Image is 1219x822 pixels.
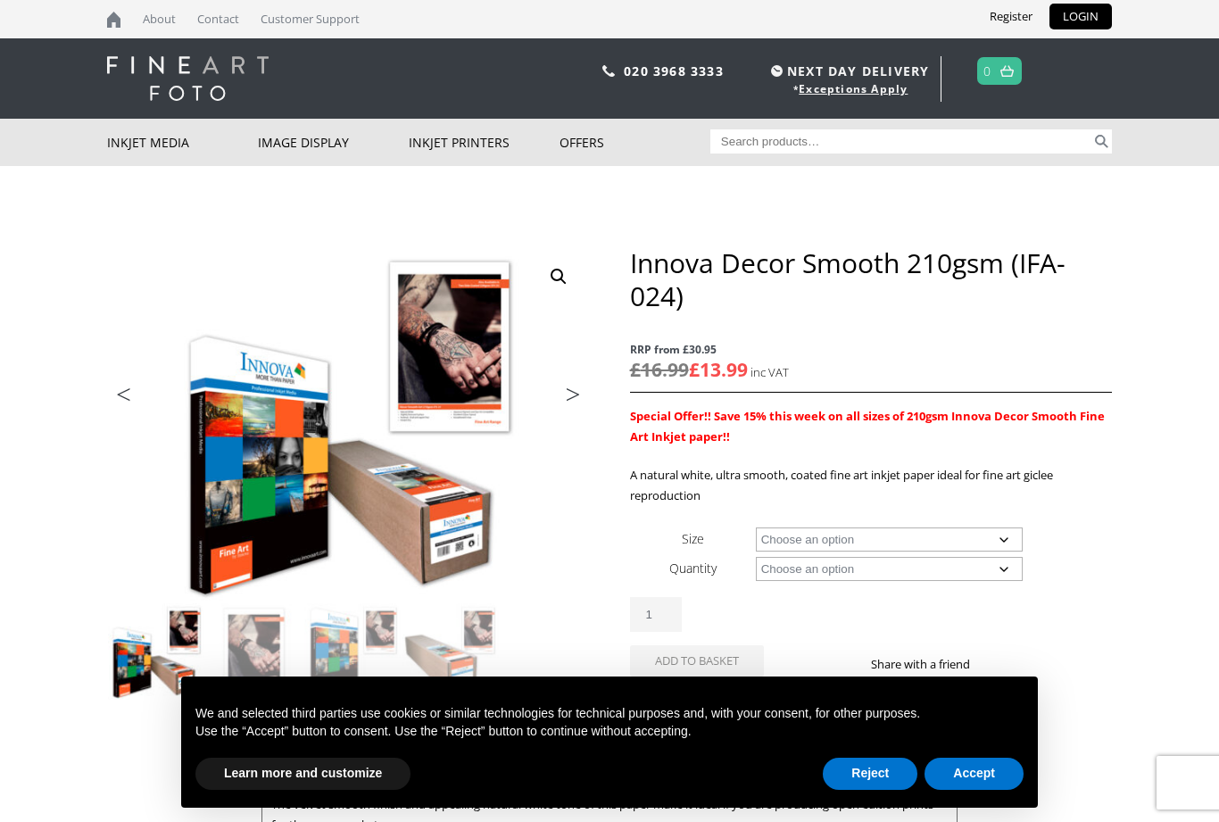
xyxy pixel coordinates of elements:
span: Special Offer!! Save 15% this week on all sizes of 210gsm Innova Decor Smooth Fine Art Inkjet pap... [630,408,1105,444]
img: logo-white.svg [107,56,269,101]
a: LOGIN [1049,4,1112,29]
a: Exceptions Apply [799,81,908,96]
p: Share with a friend [871,654,991,675]
img: email sharing button [1034,657,1049,671]
button: Reject [823,758,917,790]
input: Search products… [710,129,1092,154]
span: £ [630,357,641,382]
button: Search [1091,129,1112,154]
a: 020 3968 3333 [624,62,724,79]
img: Innova Decor Smooth 210gsm (IFA-024) - Image 3 [304,603,401,700]
img: facebook sharing button [991,657,1006,671]
label: Quantity [669,560,717,577]
img: phone.svg [602,65,615,77]
bdi: 13.99 [689,357,748,382]
button: Learn more and customize [195,758,410,790]
bdi: 16.99 [630,357,689,382]
a: Inkjet Printers [409,119,560,166]
button: Accept [925,758,1024,790]
img: basket.svg [1000,65,1014,77]
input: Product quantity [630,597,682,632]
img: Innova Decor Smooth 210gsm (IFA-024) [107,246,589,602]
span: RRP from £30.95 [630,339,1112,360]
img: time.svg [771,65,783,77]
img: twitter sharing button [1013,657,1027,671]
a: 0 [983,58,991,84]
a: View full-screen image gallery [543,261,575,293]
button: Add to basket [630,645,764,677]
img: Innova Decor Smooth 210gsm (IFA-024) [108,603,204,700]
p: A natural white, ultra smooth, coated fine art inkjet paper ideal for fine art giclee reproduction [630,465,1112,506]
a: Inkjet Media [107,119,258,166]
a: Image Display [258,119,409,166]
span: £ [689,357,700,382]
img: Innova Decor Smooth 210gsm (IFA-024) - Image 4 [402,603,499,700]
a: Register [976,4,1046,29]
img: Innova Decor Smooth 210gsm (IFA-024) - Image 2 [206,603,303,700]
span: NEXT DAY DELIVERY [767,61,929,81]
label: Size [682,530,704,547]
p: Use the “Accept” button to consent. Use the “Reject” button to continue without accepting. [195,723,1024,741]
p: We and selected third parties use cookies or similar technologies for technical purposes and, wit... [195,705,1024,723]
h1: Innova Decor Smooth 210gsm (IFA-024) [630,246,1112,312]
a: Offers [560,119,710,166]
